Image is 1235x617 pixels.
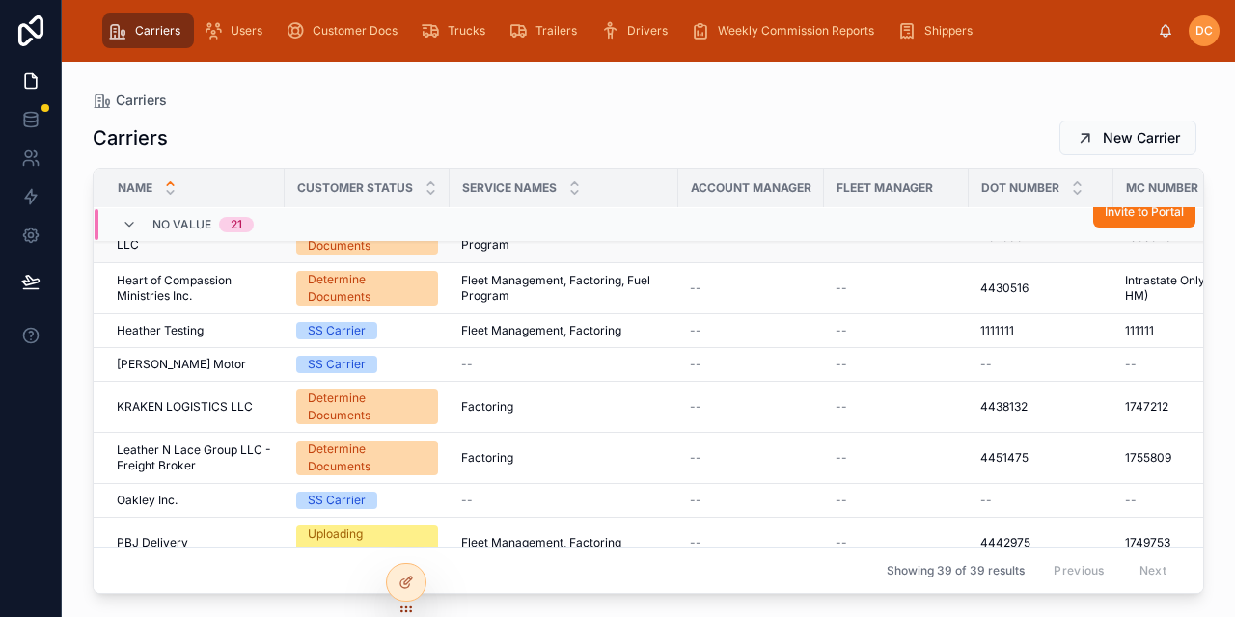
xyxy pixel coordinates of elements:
[93,91,167,110] a: Carriers
[117,323,273,338] a: Heather Testing
[117,399,253,415] span: KRAKEN LOGISTICS LLC
[231,217,242,232] div: 21
[980,357,992,372] span: --
[102,13,194,48] a: Carriers
[980,281,1102,296] a: 4430516
[1125,450,1171,466] span: 1755809
[836,493,847,508] span: --
[461,323,667,338] a: Fleet Management, Factoring
[980,323,1014,338] span: 1111111
[461,535,621,550] span: Fleet Management, Factoring
[836,493,957,508] a: --
[690,357,812,372] a: --
[1125,357,1137,372] span: --
[462,180,557,196] span: Service Names
[690,323,812,338] a: --
[198,13,276,48] a: Users
[231,23,262,39] span: Users
[461,399,667,415] a: Factoring
[296,322,438,339] a: SS Carrier
[980,493,1102,508] a: --
[308,441,426,475] div: Determine Documents
[690,535,701,550] span: --
[980,281,1029,296] span: 4430516
[836,323,847,338] span: --
[887,563,1025,578] span: Showing 39 of 39 results
[415,13,499,48] a: Trucks
[690,399,701,415] span: --
[461,399,513,415] span: Factoring
[924,23,973,39] span: Shippers
[117,399,273,415] a: KRAKEN LOGISTICS LLC
[836,399,847,415] span: --
[685,13,888,48] a: Weekly Commission Reports
[980,399,1102,415] a: 4438132
[690,493,701,508] span: --
[296,525,438,560] a: Uploading Documents
[836,357,847,372] span: --
[1059,121,1196,155] button: New Carrier
[296,441,438,475] a: Determine Documents
[980,323,1102,338] a: 1111111
[461,357,473,372] span: --
[535,23,577,39] span: Trailers
[308,271,426,306] div: Determine Documents
[690,535,812,550] a: --
[461,323,621,338] span: Fleet Management, Factoring
[313,23,398,39] span: Customer Docs
[836,450,847,466] span: --
[690,281,812,296] a: --
[836,535,847,550] span: --
[296,492,438,509] a: SS Carrier
[836,281,957,296] a: --
[461,493,473,508] span: --
[1126,180,1198,196] span: MC Number
[280,13,411,48] a: Customer Docs
[1195,23,1213,39] span: DC
[1125,399,1168,415] span: 1747212
[93,124,168,151] h1: Carriers
[690,281,701,296] span: --
[461,450,513,466] span: Factoring
[117,323,204,338] span: Heather Testing
[461,493,667,508] a: --
[135,23,180,39] span: Carriers
[1125,323,1154,338] span: 111111
[461,273,667,304] a: Fleet Management, Factoring, Fuel Program
[117,273,273,304] span: Heart of Compassion Ministries Inc.
[594,13,681,48] a: Drivers
[308,322,366,339] div: SS Carrier
[118,180,152,196] span: Name
[690,357,701,372] span: --
[117,535,273,550] a: PBJ Delivery
[308,389,426,424] div: Determine Documents
[152,217,211,232] span: No value
[297,180,413,196] span: Customer Status
[980,399,1028,415] span: 4438132
[980,493,992,508] span: --
[980,535,1030,550] span: 4442975
[503,13,590,48] a: Trailers
[93,10,1158,52] div: scrollable content
[308,492,366,509] div: SS Carrier
[836,535,957,550] a: --
[296,271,438,306] a: Determine Documents
[308,356,366,373] div: SS Carrier
[1093,197,1195,228] button: Invite to Portal
[117,357,273,372] a: [PERSON_NAME] Motor
[117,493,273,508] a: Oakley Inc.
[1103,128,1180,148] span: New Carrier
[836,450,957,466] a: --
[690,493,812,508] a: --
[690,323,701,338] span: --
[116,91,167,110] span: Carriers
[448,23,485,39] span: Trucks
[1125,535,1170,550] span: 1749753
[718,23,874,39] span: Weekly Commission Reports
[980,450,1102,466] a: 4451475
[117,357,246,372] span: [PERSON_NAME] Motor
[117,443,273,473] a: Leather N Lace Group LLC - Freight Broker
[836,323,957,338] a: --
